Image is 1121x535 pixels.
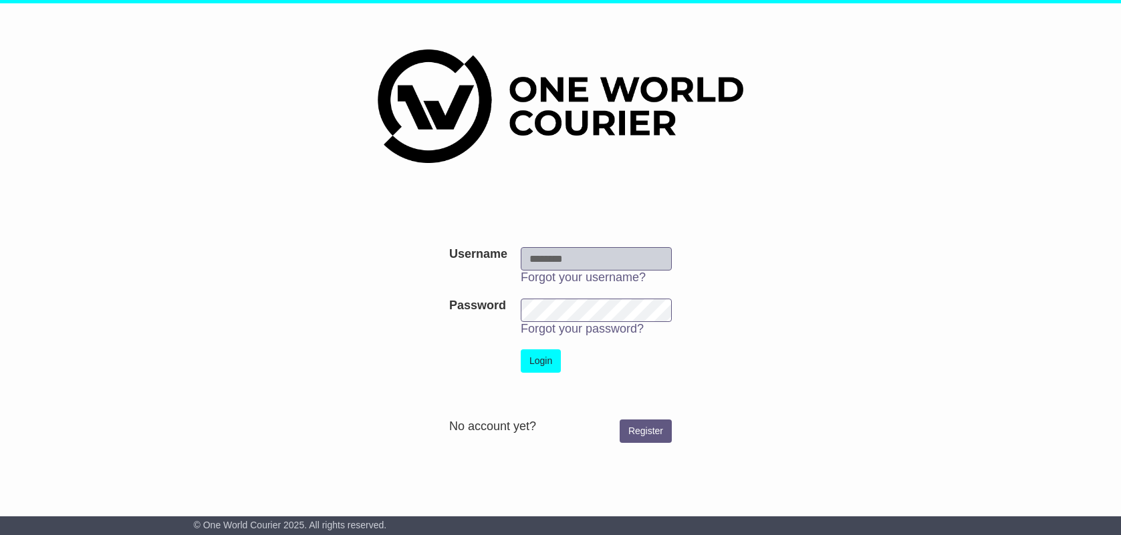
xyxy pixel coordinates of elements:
[194,520,387,530] span: © One World Courier 2025. All rights reserved.
[378,49,743,163] img: One World
[620,419,672,443] a: Register
[521,322,644,335] a: Forgot your password?
[449,299,506,313] label: Password
[449,247,507,262] label: Username
[521,271,646,284] a: Forgot your username?
[449,419,672,434] div: No account yet?
[521,349,561,373] button: Login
